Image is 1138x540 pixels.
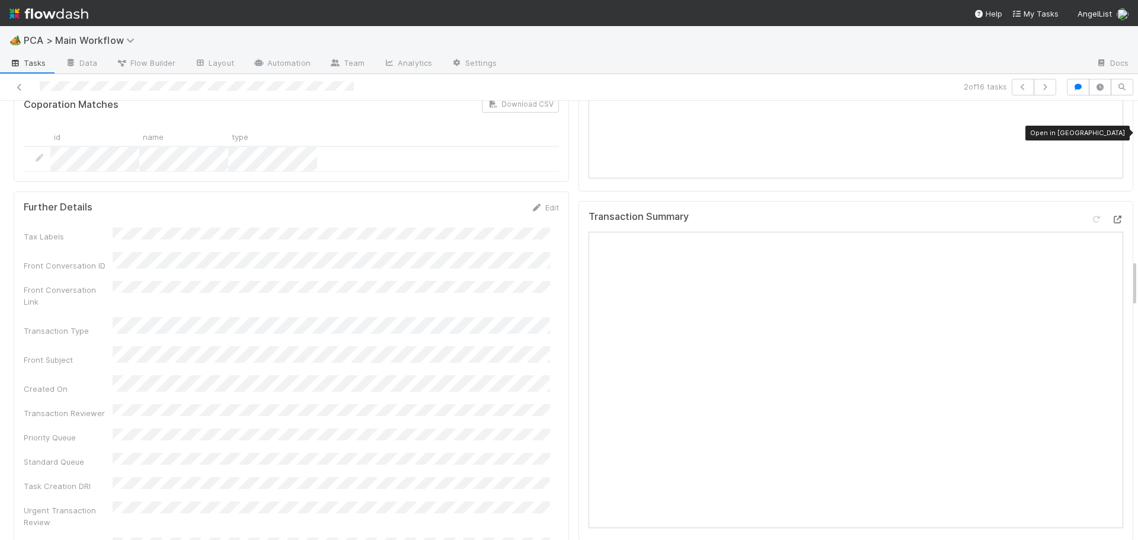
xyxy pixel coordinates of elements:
a: Docs [1086,55,1138,74]
span: Flow Builder [116,57,175,69]
a: Data [56,55,107,74]
span: My Tasks [1012,9,1059,18]
span: PCA > Main Workflow [24,34,140,46]
div: Front Subject [24,354,113,366]
div: Front Conversation Link [24,284,113,308]
a: Analytics [374,55,442,74]
span: AngelList [1078,9,1112,18]
a: My Tasks [1012,8,1059,20]
h5: Coporation Matches [24,99,119,111]
a: Settings [442,55,506,74]
img: avatar_030f5503-c087-43c2-95d1-dd8963b2926c.png [1117,8,1129,20]
a: Flow Builder [107,55,185,74]
div: Urgent Transaction Review [24,504,113,528]
h5: Transaction Summary [589,211,689,223]
div: Tax Labels [24,231,113,242]
div: type [228,127,317,145]
span: Tasks [9,57,46,69]
div: Created On [24,383,113,395]
h5: Further Details [24,202,92,213]
div: Front Conversation ID [24,260,113,271]
a: Team [320,55,374,74]
span: 2 of 16 tasks [964,81,1007,92]
a: Edit [531,203,559,212]
a: Automation [244,55,320,74]
div: name [139,127,228,145]
div: id [50,127,139,145]
a: Layout [185,55,244,74]
div: Standard Queue [24,456,113,468]
div: Transaction Type [24,325,113,337]
div: Help [974,8,1002,20]
div: Task Creation DRI [24,480,113,492]
img: logo-inverted-e16ddd16eac7371096b0.svg [9,4,88,24]
span: 🏕️ [9,35,21,45]
div: Transaction Reviewer [24,407,113,419]
div: Priority Queue [24,432,113,443]
button: Download CSV [482,96,559,113]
